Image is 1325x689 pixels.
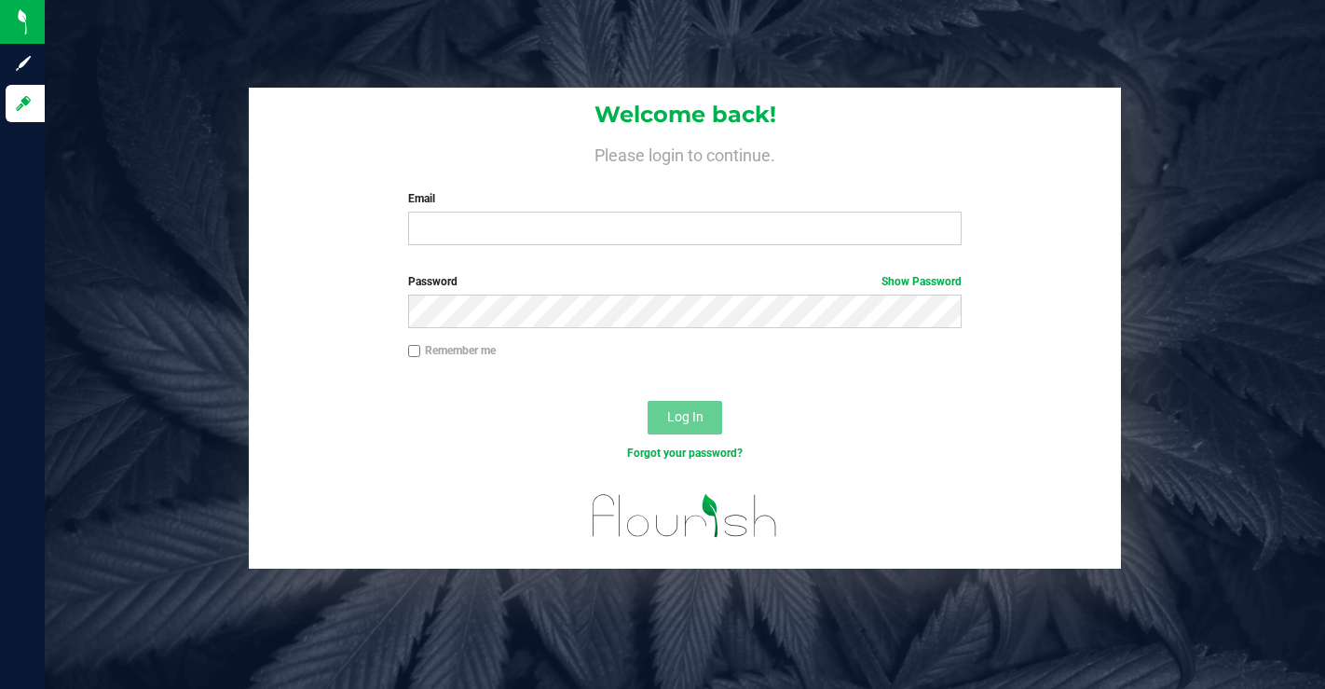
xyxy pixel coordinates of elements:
h1: Welcome back! [249,103,1121,127]
a: Show Password [881,275,962,288]
span: Password [408,275,458,288]
inline-svg: Sign up [14,54,33,73]
label: Remember me [408,342,496,359]
label: Email [408,190,962,207]
input: Remember me [408,345,421,358]
a: Forgot your password? [627,447,743,460]
button: Log In [648,401,722,434]
inline-svg: Log in [14,94,33,113]
img: flourish_logo.svg [576,481,794,551]
h4: Please login to continue. [249,142,1121,164]
span: Log In [667,409,703,424]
